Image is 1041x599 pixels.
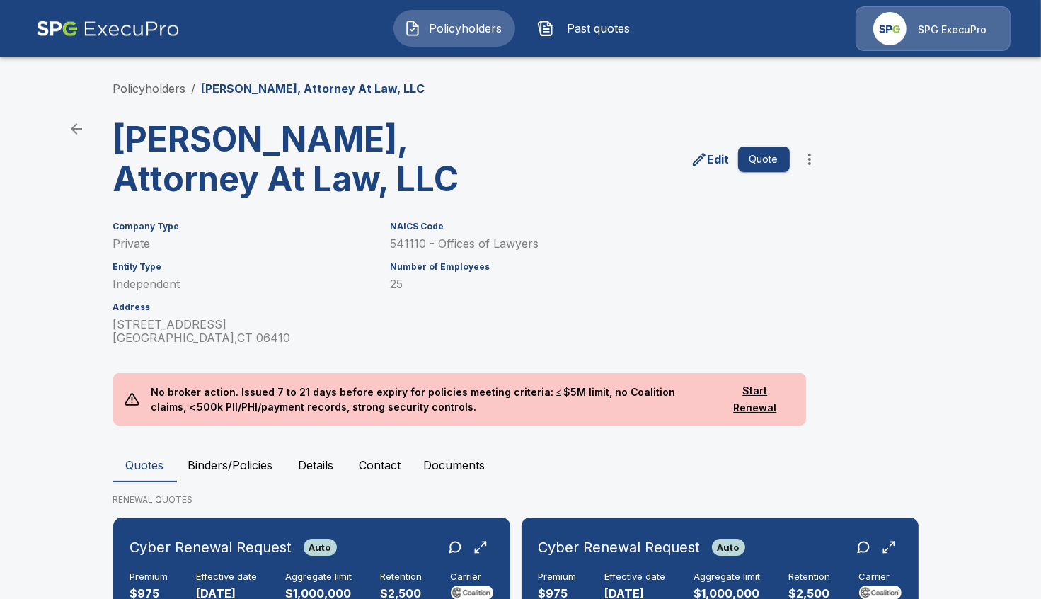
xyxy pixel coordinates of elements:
[197,571,258,583] h6: Effective date
[113,494,928,506] p: RENEWAL QUOTES
[113,120,463,199] h3: [PERSON_NAME], Attorney At Law, LLC
[113,81,186,96] a: Policyholders
[789,571,831,583] h6: Retention
[712,542,745,553] span: Auto
[527,10,648,47] button: Past quotes IconPast quotes
[192,80,196,97] li: /
[62,115,91,143] a: back
[708,151,730,168] p: Edit
[560,20,638,37] span: Past quotes
[391,222,790,232] h6: NAICS Code
[139,373,715,426] p: No broker action. Issued 7 to 21 days before expiry for policies meeting criteria: ≤ $5M limit, n...
[391,237,790,251] p: 541110 - Offices of Lawyers
[715,378,795,421] button: Start Renewal
[113,237,374,251] p: Private
[856,6,1011,51] a: Agency IconSPG ExecuPro
[284,448,348,482] button: Details
[113,278,374,291] p: Independent
[859,571,902,583] h6: Carrier
[177,448,284,482] button: Binders/Policies
[738,147,790,173] button: Quote
[605,571,666,583] h6: Effective date
[413,448,497,482] button: Documents
[36,6,180,51] img: AA Logo
[688,148,732,171] a: edit
[539,571,577,583] h6: Premium
[113,318,374,345] p: [STREET_ADDRESS] [GEOGRAPHIC_DATA] , CT 06410
[113,262,374,272] h6: Entity Type
[539,536,701,559] h6: Cyber Renewal Request
[113,222,374,232] h6: Company Type
[537,20,554,37] img: Past quotes Icon
[918,23,987,37] p: SPG ExecuPro
[202,80,425,97] p: [PERSON_NAME], Attorney At Law, LLC
[404,20,421,37] img: Policyholders Icon
[130,571,168,583] h6: Premium
[451,571,493,583] h6: Carrier
[391,262,790,272] h6: Number of Employees
[113,302,374,312] h6: Address
[113,448,928,482] div: policyholder tabs
[113,448,177,482] button: Quotes
[393,10,515,47] button: Policyholders IconPolicyholders
[130,536,292,559] h6: Cyber Renewal Request
[427,20,505,37] span: Policyholders
[391,278,790,291] p: 25
[694,571,761,583] h6: Aggregate limit
[286,571,352,583] h6: Aggregate limit
[381,571,422,583] h6: Retention
[873,12,907,45] img: Agency Icon
[304,542,337,553] span: Auto
[795,145,824,173] button: more
[348,448,413,482] button: Contact
[113,80,425,97] nav: breadcrumb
